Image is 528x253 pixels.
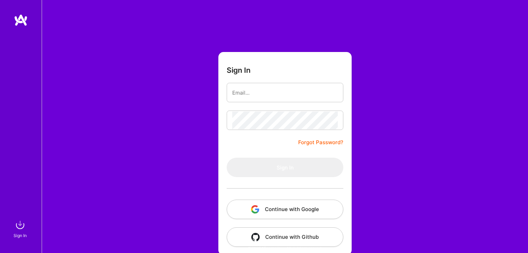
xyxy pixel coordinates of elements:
button: Sign In [227,158,343,177]
a: Forgot Password? [298,138,343,147]
a: sign inSign In [15,218,27,239]
h3: Sign In [227,66,251,75]
input: Email... [232,84,338,102]
div: Sign In [14,232,27,239]
img: icon [251,233,260,241]
img: sign in [13,218,27,232]
button: Continue with Google [227,200,343,219]
img: icon [251,205,259,213]
img: logo [14,14,28,26]
button: Continue with Github [227,227,343,247]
